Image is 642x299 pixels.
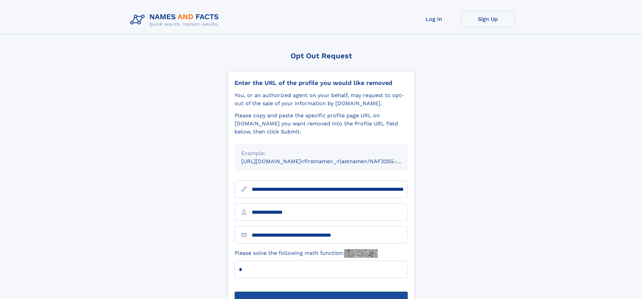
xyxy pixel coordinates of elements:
[235,91,408,108] div: You, or an authorized agent on your behalf, may request to opt-out of the sale of your informatio...
[235,79,408,87] div: Enter the URL of the profile you would like removed
[461,11,515,27] a: Sign Up
[235,249,378,258] label: Please solve the following math function:
[227,52,415,60] div: Opt Out Request
[407,11,461,27] a: Log In
[241,149,401,157] div: Example:
[241,158,421,165] small: [URL][DOMAIN_NAME]<firstname>_<lastname>/NAF325G-xxxxxxxx
[127,11,224,29] img: Logo Names and Facts
[235,112,408,136] div: Please copy and paste the specific profile page URL on [DOMAIN_NAME] you want removed into the Pr...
